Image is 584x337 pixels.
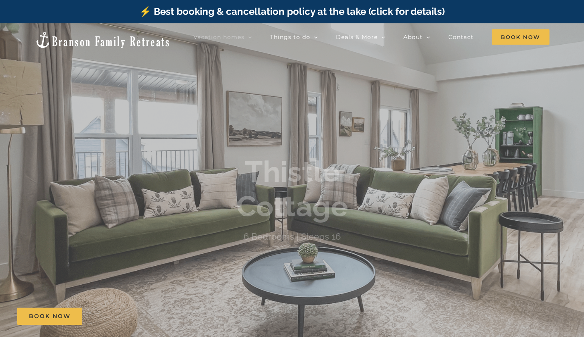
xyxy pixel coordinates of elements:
[336,34,378,40] span: Deals & More
[336,29,385,45] a: Deals & More
[139,6,445,17] a: ⚡️ Best booking & cancellation policy at the lake (click for details)
[236,154,348,223] b: Thistle Cottage
[193,34,244,40] span: Vacation homes
[35,31,171,49] img: Branson Family Retreats Logo
[193,29,549,45] nav: Main Menu
[403,34,423,40] span: About
[244,231,341,242] h4: 6 Bedrooms | Sleeps 16
[29,313,71,320] span: Book Now
[270,29,318,45] a: Things to do
[448,34,474,40] span: Contact
[17,308,82,325] a: Book Now
[448,29,474,45] a: Contact
[492,29,549,45] span: Book Now
[270,34,310,40] span: Things to do
[193,29,252,45] a: Vacation homes
[403,29,430,45] a: About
